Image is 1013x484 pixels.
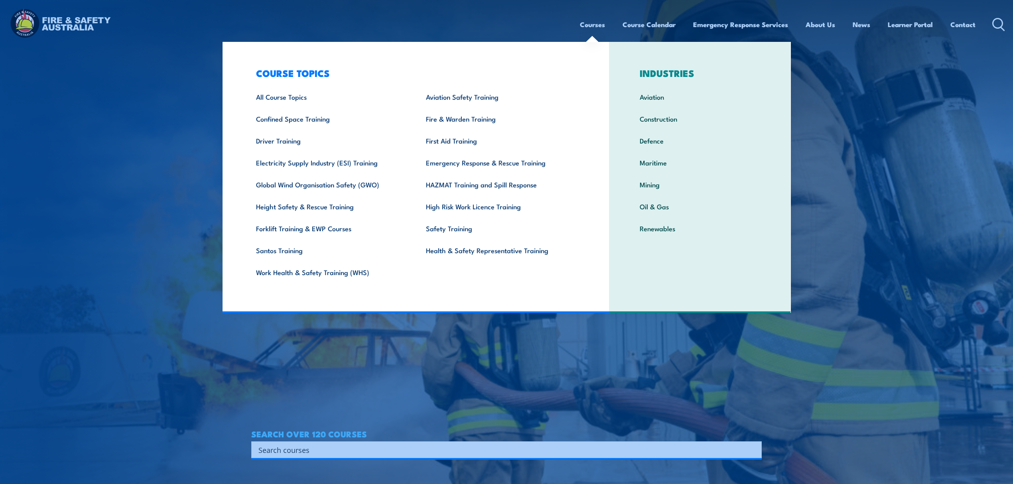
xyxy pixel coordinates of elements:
[414,108,584,130] a: Fire & Warden Training
[627,86,772,108] a: Aviation
[414,173,584,195] a: HAZMAT Training and Spill Response
[244,86,414,108] a: All Course Topics
[244,261,414,283] a: Work Health & Safety Training (WHS)
[244,130,414,151] a: Driver Training
[888,14,933,35] a: Learner Portal
[414,151,584,173] a: Emergency Response & Rescue Training
[244,151,414,173] a: Electricity Supply Industry (ESI) Training
[244,67,584,79] h3: COURSE TOPICS
[627,195,772,217] a: Oil & Gas
[627,217,772,239] a: Renewables
[414,86,584,108] a: Aviation Safety Training
[251,429,762,438] h4: SEARCH OVER 120 COURSES
[693,14,788,35] a: Emergency Response Services
[414,130,584,151] a: First Aid Training
[414,239,584,261] a: Health & Safety Representative Training
[853,14,870,35] a: News
[258,444,744,456] input: Search input
[950,14,976,35] a: Contact
[806,14,835,35] a: About Us
[748,444,759,455] button: Search magnifier button
[580,14,605,35] a: Courses
[244,108,414,130] a: Confined Space Training
[244,239,414,261] a: Santos Training
[244,217,414,239] a: Forklift Training & EWP Courses
[627,151,772,173] a: Maritime
[627,130,772,151] a: Defence
[244,173,414,195] a: Global Wind Organisation Safety (GWO)
[244,195,414,217] a: Height Safety & Rescue Training
[623,14,676,35] a: Course Calendar
[260,444,746,455] form: Search form
[414,217,584,239] a: Safety Training
[627,67,772,79] h3: INDUSTRIES
[414,195,584,217] a: High Risk Work Licence Training
[627,173,772,195] a: Mining
[627,108,772,130] a: Construction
